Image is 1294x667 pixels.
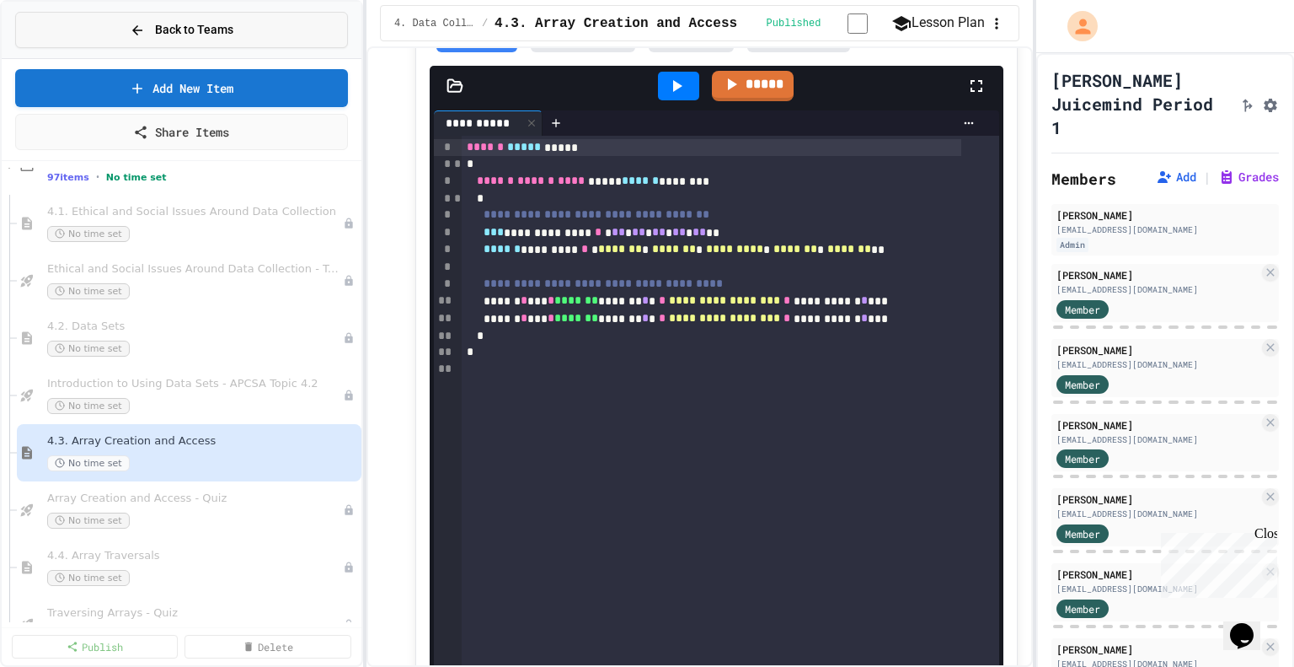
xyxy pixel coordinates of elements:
[482,17,488,30] span: /
[47,262,343,277] span: Ethical and Social Issues Around Data Collection - Topic 4.1
[47,513,130,529] span: No time set
[767,17,821,30] span: Published
[343,562,355,573] div: Unpublished
[1065,451,1100,466] span: Member
[343,218,355,229] div: Unpublished
[47,570,130,586] span: No time set
[1056,567,1259,582] div: [PERSON_NAME]
[47,283,130,299] span: No time set
[1056,583,1259,595] div: [EMAIL_ADDRESS][DOMAIN_NAME]
[1056,342,1259,358] div: [PERSON_NAME]
[343,390,355,401] div: Unpublished
[1056,642,1259,657] div: [PERSON_NAME]
[1056,238,1088,252] div: Admin
[1238,94,1255,114] button: Click to see fork details
[184,635,350,659] a: Delete
[1056,492,1259,507] div: [PERSON_NAME]
[7,7,116,107] div: Chat with us now!Close
[1065,601,1100,616] span: Member
[827,13,888,34] input: publish toggle
[1203,167,1211,187] span: |
[343,504,355,516] div: Unpublished
[47,377,343,391] span: Introduction to Using Data Sets - APCSA Topic 4.2
[47,205,343,219] span: 4.1. Ethical and Social Issues Around Data Collection
[106,172,167,183] span: No time set
[47,492,343,506] span: Array Creation and Access - Quiz
[1056,417,1259,433] div: [PERSON_NAME]
[47,172,89,183] span: 97 items
[1056,433,1259,446] div: [EMAIL_ADDRESS][DOMAIN_NAME]
[343,332,355,344] div: Unpublished
[1065,302,1100,317] span: Member
[343,275,355,287] div: Unpublished
[12,635,178,659] a: Publish
[891,13,985,34] button: Lesson Plan
[1051,167,1116,191] h2: Members
[155,21,233,39] span: Back to Teams
[1051,68,1232,139] h1: [PERSON_NAME] Juicemind Period 1
[343,619,355,631] div: Unpublished
[394,17,475,30] span: 4. Data Collections
[1262,94,1279,114] button: Assignment Settings
[495,13,737,34] span: 4.3. Array Creation and Access
[767,13,889,34] div: Content is published and visible to students
[96,170,99,184] span: •
[1154,526,1277,598] iframe: chat widget
[1065,526,1100,541] span: Member
[47,398,130,414] span: No time set
[47,455,130,471] span: No time set
[15,69,348,107] a: Add New Item
[1056,223,1274,236] div: [EMAIL_ADDRESS][DOMAIN_NAME]
[47,434,358,449] span: 4.3. Array Creation and Access
[1056,207,1274,223] div: [PERSON_NAME]
[1065,377,1100,392] span: Member
[1056,267,1259,282] div: [PERSON_NAME]
[47,341,130,357] span: No time set
[1218,169,1279,186] button: Grades
[47,606,343,621] span: Traversing Arrays - Quiz
[1156,169,1196,186] button: Add
[1056,508,1259,520] div: [EMAIL_ADDRESS][DOMAIN_NAME]
[47,320,343,334] span: 4.2. Data Sets
[47,549,343,563] span: 4.4. Array Traversals
[1056,283,1259,296] div: [EMAIL_ADDRESS][DOMAIN_NAME]
[15,114,348,150] a: Share Items
[47,226,130,242] span: No time set
[15,12,348,48] button: Back to Teams
[1050,7,1102,46] div: My Account
[1056,358,1259,371] div: [EMAIL_ADDRESS][DOMAIN_NAME]
[1223,600,1277,650] iframe: chat widget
